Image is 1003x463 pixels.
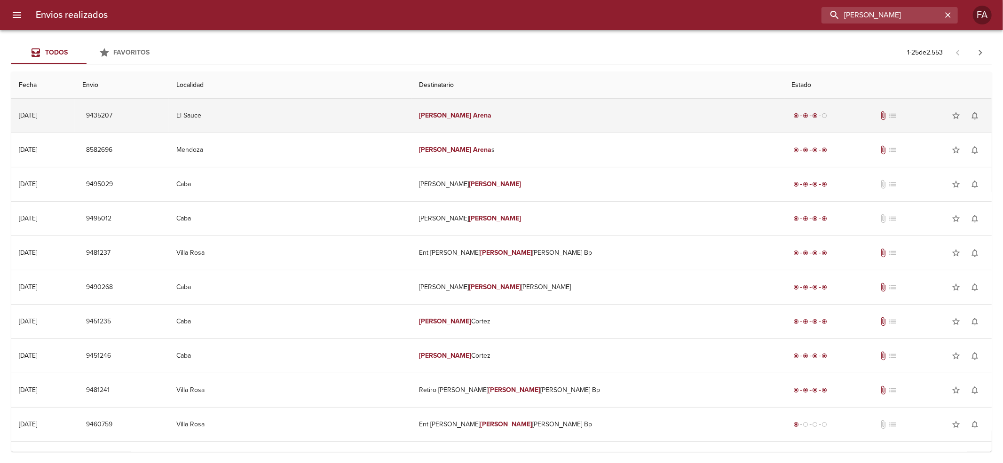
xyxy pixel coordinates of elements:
button: 9495029 [82,176,117,193]
span: star_border [951,214,961,223]
span: Favoritos [114,48,150,56]
td: [PERSON_NAME] [411,202,784,235]
button: Agregar a favoritos [947,243,965,262]
button: Agregar a favoritos [947,209,965,228]
td: Caba [169,202,412,235]
span: Tiene documentos adjuntos [878,351,888,361]
span: Tiene documentos adjuntos [878,145,888,155]
span: notifications_none [970,111,979,120]
span: radio_button_checked [803,216,809,221]
td: Caba [169,270,412,304]
div: En viaje [792,111,829,120]
em: [PERSON_NAME] [488,386,540,394]
span: No tiene pedido asociado [888,385,897,395]
th: Localidad [169,72,412,99]
button: Activar notificaciones [965,312,984,331]
em: Arena [473,111,491,119]
span: radio_button_unchecked [822,113,828,118]
span: radio_button_checked [794,284,799,290]
span: notifications_none [970,145,979,155]
span: radio_button_checked [822,353,828,359]
span: notifications_none [970,214,979,223]
span: No tiene pedido asociado [888,351,897,361]
span: radio_button_checked [803,113,809,118]
span: radio_button_checked [822,147,828,153]
button: Activar notificaciones [965,243,984,262]
button: 9495012 [82,210,115,228]
button: menu [6,4,28,26]
td: Villa Rosa [169,373,412,407]
span: 9460759 [86,419,112,431]
span: Todos [45,48,68,56]
span: Tiene documentos adjuntos [878,248,888,258]
button: Activar notificaciones [965,278,984,297]
span: radio_button_checked [803,147,809,153]
div: Entregado [792,248,829,258]
span: radio_button_checked [813,181,818,187]
span: radio_button_unchecked [822,422,828,427]
button: 9481237 [82,244,114,262]
span: radio_button_checked [794,422,799,427]
td: Villa Rosa [169,236,412,270]
button: Agregar a favoritos [947,381,965,400]
div: Tabs Envios [11,41,162,64]
div: [DATE] [19,352,37,360]
td: Caba [169,167,412,201]
span: radio_button_checked [794,181,799,187]
button: Activar notificaciones [965,209,984,228]
span: radio_button_checked [813,147,818,153]
span: radio_button_checked [794,113,799,118]
div: Entregado [792,385,829,395]
td: Retiro [PERSON_NAME] [PERSON_NAME] Bp [411,373,784,407]
div: [DATE] [19,386,37,394]
button: Agregar a favoritos [947,106,965,125]
div: FA [973,6,992,24]
th: Destinatario [411,72,784,99]
button: 9490268 [82,279,117,296]
span: radio_button_checked [794,250,799,256]
div: Entregado [792,214,829,223]
button: Activar notificaciones [965,106,984,125]
span: Tiene documentos adjuntos [878,283,888,292]
td: El Sauce [169,99,412,133]
button: Activar notificaciones [965,141,984,159]
span: 9490268 [86,282,113,293]
span: radio_button_checked [794,216,799,221]
span: radio_button_checked [803,284,809,290]
span: radio_button_checked [794,319,799,324]
span: 9495012 [86,213,111,225]
button: Agregar a favoritos [947,415,965,434]
th: Fecha [11,72,75,99]
span: No tiene pedido asociado [888,283,897,292]
span: radio_button_checked [822,181,828,187]
span: radio_button_checked [813,250,818,256]
td: s [411,133,784,167]
td: Ent [PERSON_NAME] [PERSON_NAME] Bp [411,408,784,441]
em: [PERSON_NAME] [469,283,521,291]
span: Tiene documentos adjuntos [878,111,888,120]
span: notifications_none [970,420,979,429]
span: radio_button_unchecked [813,422,818,427]
button: Agregar a favoritos [947,175,965,194]
span: 9451246 [86,350,111,362]
span: notifications_none [970,283,979,292]
button: 9435207 [82,107,116,125]
em: [PERSON_NAME] [469,214,521,222]
span: radio_button_checked [803,250,809,256]
span: Tiene documentos adjuntos [878,317,888,326]
span: 9495029 [86,179,113,190]
input: buscar [821,7,942,24]
em: [PERSON_NAME] [419,146,471,154]
div: Entregado [792,283,829,292]
span: No tiene pedido asociado [888,420,897,429]
span: 9481241 [86,385,110,396]
button: Activar notificaciones [965,346,984,365]
div: Entregado [792,180,829,189]
div: [DATE] [19,283,37,291]
button: 9481241 [82,382,113,399]
span: radio_button_checked [794,353,799,359]
span: 8582696 [86,144,112,156]
td: Caba [169,339,412,373]
span: star_border [951,180,961,189]
span: star_border [951,420,961,429]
